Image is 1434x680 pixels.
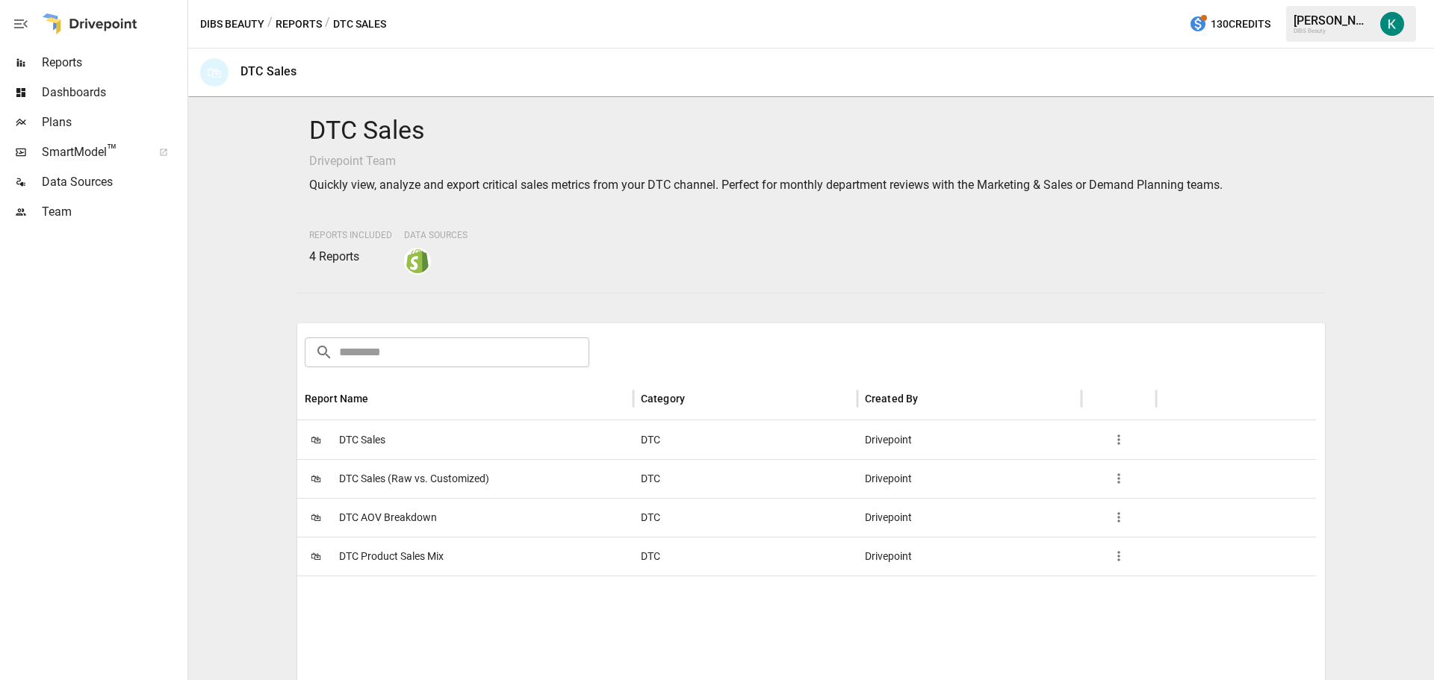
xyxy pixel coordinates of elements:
p: Drivepoint Team [309,152,1314,170]
div: DTC [633,498,857,537]
div: / [325,15,330,34]
div: Drivepoint [857,459,1081,498]
img: Katherine Rose [1380,12,1404,36]
button: Sort [919,388,940,409]
span: 🛍 [305,506,327,528]
div: 🛍 [200,58,229,87]
div: Drivepoint [857,420,1081,459]
h4: DTC Sales [309,115,1314,146]
span: DTC Sales (Raw vs. Customized) [339,460,489,498]
button: Sort [370,388,391,409]
span: 🛍 [305,428,327,451]
div: DIBS Beauty [1294,28,1371,34]
div: DTC [633,420,857,459]
span: Team [42,203,184,221]
span: Data Sources [404,230,468,240]
button: Katherine Rose [1371,3,1413,45]
span: Reports Included [309,230,392,240]
img: shopify [406,249,429,273]
div: Drivepoint [857,537,1081,575]
p: Quickly view, analyze and export critical sales metrics from your DTC channel. Perfect for monthl... [309,176,1314,194]
span: ™ [107,141,117,160]
span: 🛍 [305,545,327,567]
span: 🛍 [305,467,327,490]
span: Dashboards [42,84,184,102]
div: / [267,15,273,34]
div: Drivepoint [857,498,1081,537]
span: SmartModel [42,143,143,161]
button: Sort [686,388,707,409]
button: 130Credits [1183,10,1276,38]
div: DTC Sales [240,64,297,78]
span: Reports [42,54,184,72]
div: DTC [633,537,857,575]
div: [PERSON_NAME] [1294,13,1371,28]
span: DTC AOV Breakdown [339,499,437,537]
div: Created By [865,393,919,405]
span: DTC Sales [339,421,385,459]
span: 130 Credits [1211,15,1270,34]
span: DTC Product Sales Mix [339,537,444,575]
div: DTC [633,459,857,498]
p: 4 Reports [309,248,392,266]
div: Category [641,393,685,405]
div: Report Name [305,393,369,405]
button: DIBS Beauty [200,15,264,34]
span: Plans [42,113,184,131]
span: Data Sources [42,173,184,191]
button: Reports [276,15,322,34]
